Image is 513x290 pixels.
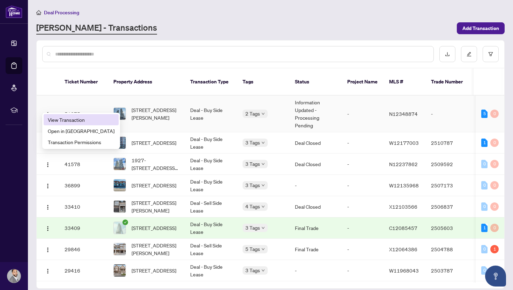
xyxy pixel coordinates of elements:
[289,239,342,260] td: Final Trade
[245,160,260,168] span: 3 Tags
[114,108,126,120] img: thumbnail-img
[342,132,384,154] td: -
[389,246,417,252] span: X12064386
[425,154,474,175] td: 2509592
[481,266,488,275] div: 0
[45,183,51,189] img: Logo
[342,175,384,196] td: -
[59,154,108,175] td: 41578
[481,224,488,232] div: 1
[114,243,126,255] img: thumbnail-img
[384,68,425,96] th: MLS #
[490,202,499,211] div: 0
[488,52,493,57] span: filter
[389,182,419,188] span: W12135968
[342,154,384,175] td: -
[261,162,265,166] span: down
[45,247,51,253] img: Logo
[261,112,265,116] span: down
[7,269,21,283] img: Profile Icon
[245,224,260,232] span: 3 Tags
[289,132,342,154] td: Deal Closed
[132,181,176,189] span: [STREET_ADDRESS]
[483,46,499,62] button: filter
[389,203,417,210] span: X12103566
[185,217,237,239] td: Deal - Buy Side Lease
[490,139,499,147] div: 0
[6,5,22,18] img: logo
[425,68,474,96] th: Trade Number
[114,179,126,191] img: thumbnail-img
[245,181,260,189] span: 3 Tags
[490,245,499,253] div: 1
[36,22,157,35] a: [PERSON_NAME] - Transactions
[261,226,265,230] span: down
[461,46,477,62] button: edit
[42,201,53,212] button: Logo
[425,175,474,196] td: 2507173
[245,139,260,147] span: 3 Tags
[261,269,265,272] span: down
[59,96,108,132] td: 51275
[132,267,176,274] span: [STREET_ADDRESS]
[342,68,384,96] th: Project Name
[42,180,53,191] button: Logo
[132,139,176,147] span: [STREET_ADDRESS]
[439,46,455,62] button: download
[289,196,342,217] td: Deal Closed
[481,160,488,168] div: 0
[132,199,179,214] span: [STREET_ADDRESS][PERSON_NAME]
[481,110,488,118] div: 5
[481,202,488,211] div: 0
[114,158,126,170] img: thumbnail-img
[185,68,237,96] th: Transaction Type
[45,162,51,168] img: Logo
[185,96,237,132] td: Deal - Buy Side Lease
[389,267,419,274] span: W11968043
[425,96,474,132] td: -
[42,244,53,255] button: Logo
[114,201,126,213] img: thumbnail-img
[481,139,488,147] div: 1
[342,96,384,132] td: -
[425,217,474,239] td: 2505603
[59,239,108,260] td: 29846
[289,217,342,239] td: Final Trade
[490,181,499,189] div: 0
[389,225,417,231] span: C12085457
[485,266,506,287] button: Open asap
[261,184,265,187] span: down
[185,154,237,175] td: Deal - Buy Side Lease
[425,239,474,260] td: 2504788
[389,140,419,146] span: W12177003
[245,266,260,274] span: 3 Tags
[42,222,53,233] button: Logo
[445,52,450,57] span: download
[245,110,260,118] span: 2 Tags
[457,22,505,34] button: Add Transaction
[185,175,237,196] td: Deal - Buy Side Lease
[114,265,126,276] img: thumbnail-img
[45,268,51,274] img: Logo
[462,23,499,34] span: Add Transaction
[490,110,499,118] div: 0
[42,265,53,276] button: Logo
[237,68,289,96] th: Tags
[342,217,384,239] td: -
[261,247,265,251] span: down
[185,196,237,217] td: Deal - Sell Side Lease
[132,224,176,232] span: [STREET_ADDRESS]
[42,158,53,170] button: Logo
[48,138,114,146] span: Transaction Permissions
[342,239,384,260] td: -
[132,106,179,121] span: [STREET_ADDRESS][PERSON_NAME]
[490,224,499,232] div: 0
[185,239,237,260] td: Deal - Sell Side Lease
[490,160,499,168] div: 0
[59,217,108,239] td: 33409
[425,196,474,217] td: 2506837
[289,260,342,281] td: -
[289,96,342,132] td: Information Updated - Processing Pending
[389,161,418,167] span: N12237862
[245,202,260,210] span: 4 Tags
